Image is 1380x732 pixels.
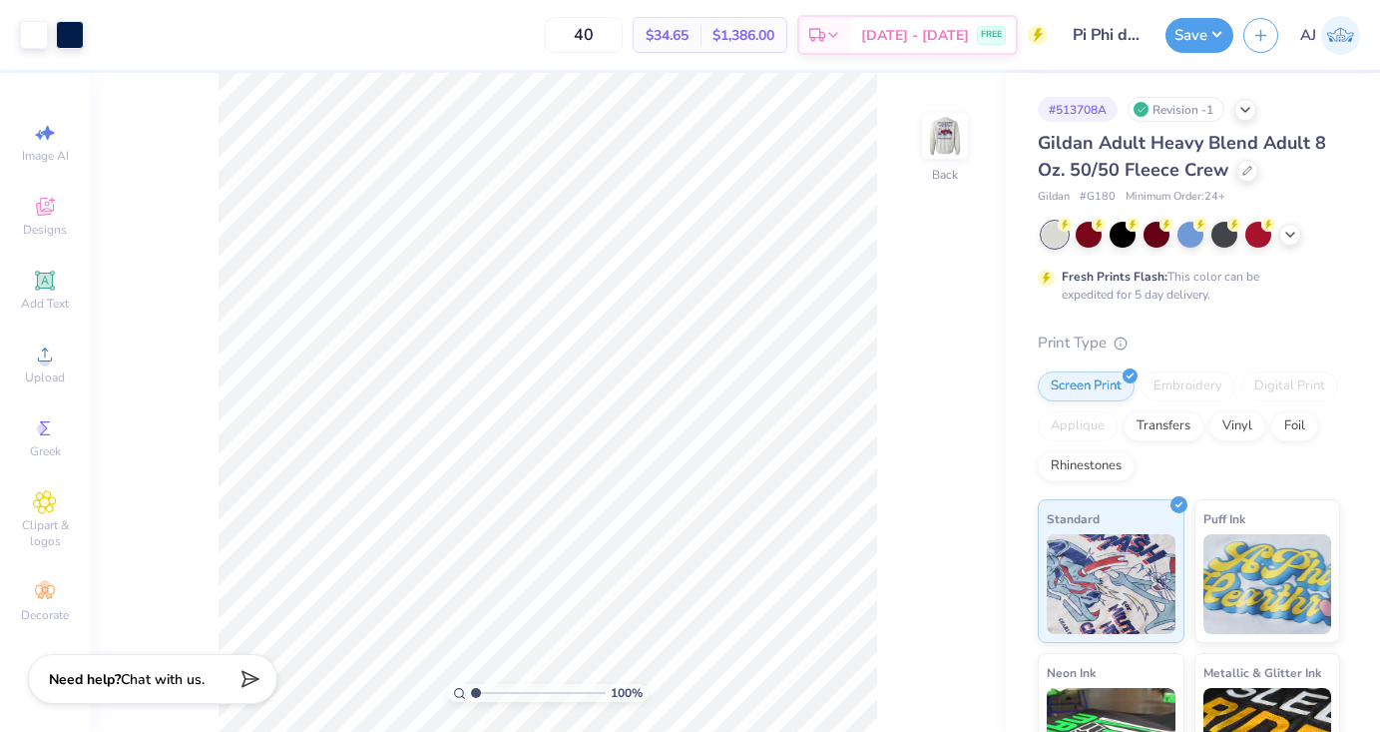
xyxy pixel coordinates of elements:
[21,607,69,623] span: Decorate
[1203,534,1332,634] img: Puff Ink
[712,25,774,46] span: $1,386.00
[1038,97,1118,122] div: # 513708A
[1080,189,1116,206] span: # G180
[1058,15,1155,55] input: Untitled Design
[1062,269,1167,285] strong: Fresh Prints Flash:
[10,517,80,549] span: Clipart & logos
[611,684,643,702] span: 100 %
[1038,451,1135,481] div: Rhinestones
[1047,662,1096,683] span: Neon Ink
[1047,534,1175,634] img: Standard
[1038,131,1326,182] span: Gildan Adult Heavy Blend Adult 8 Oz. 50/50 Fleece Crew
[1038,411,1118,441] div: Applique
[30,443,61,459] span: Greek
[1126,189,1225,206] span: Minimum Order: 24 +
[1165,18,1233,53] button: Save
[1209,411,1265,441] div: Vinyl
[1241,371,1338,401] div: Digital Print
[1300,24,1316,47] span: AJ
[1128,97,1224,122] div: Revision -1
[23,222,67,238] span: Designs
[861,25,969,46] span: [DATE] - [DATE]
[1300,16,1360,55] a: AJ
[1124,411,1203,441] div: Transfers
[49,670,121,689] strong: Need help?
[1062,268,1307,304] div: This color can be expedited for 5 day delivery.
[932,166,958,184] div: Back
[646,25,689,46] span: $34.65
[545,17,623,53] input: – –
[1321,16,1360,55] img: Alaina Jones
[981,28,1002,42] span: FREE
[21,296,69,312] span: Add Text
[25,369,65,385] span: Upload
[925,116,965,156] img: Back
[1038,332,1340,355] div: Print Type
[1047,508,1100,529] span: Standard
[1203,662,1321,683] span: Metallic & Glitter Ink
[1141,371,1235,401] div: Embroidery
[121,670,205,689] span: Chat with us.
[22,148,69,164] span: Image AI
[1038,189,1070,206] span: Gildan
[1271,411,1318,441] div: Foil
[1038,371,1135,401] div: Screen Print
[1203,508,1245,529] span: Puff Ink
